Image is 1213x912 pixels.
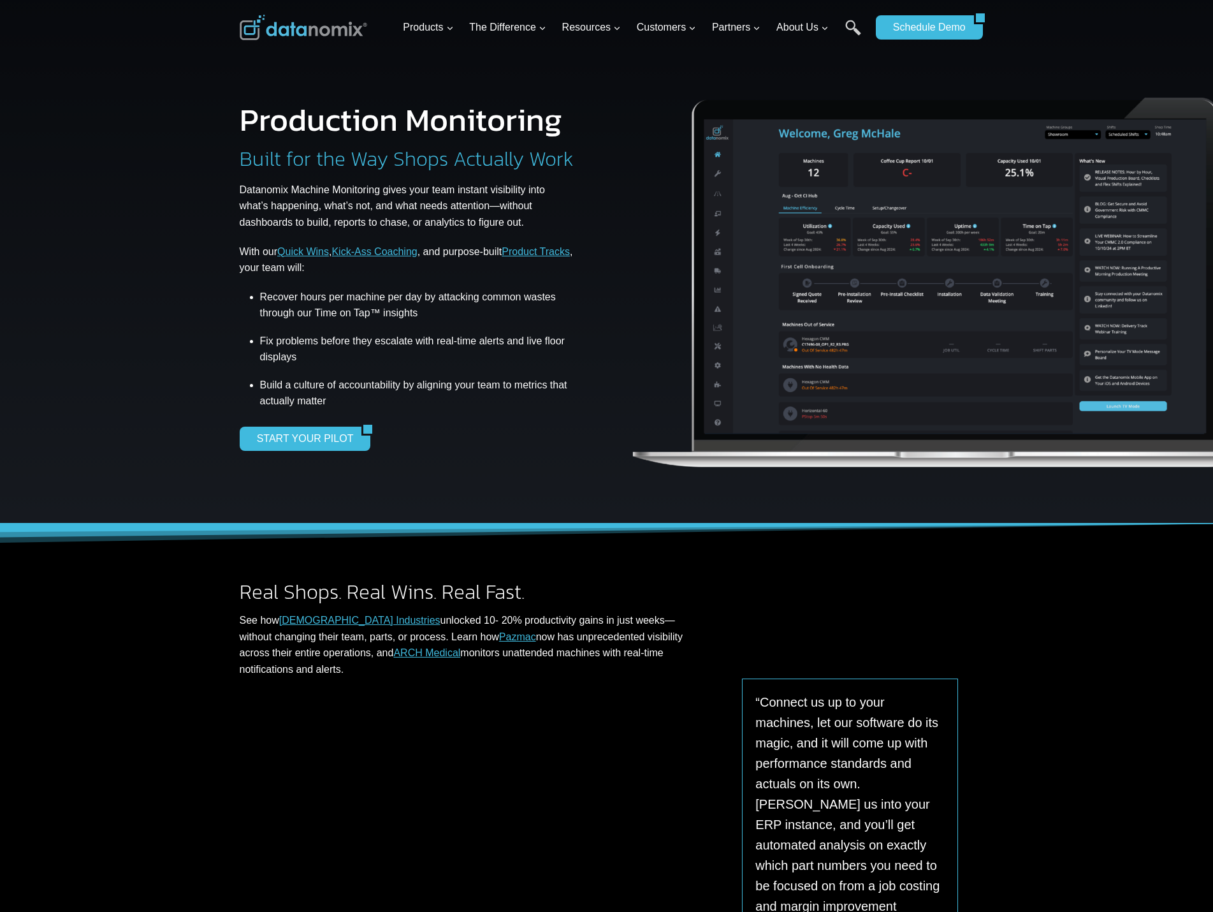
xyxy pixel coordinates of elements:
[876,15,974,40] a: Schedule Demo
[240,104,562,136] h1: Production Monitoring
[712,19,760,36] span: Partners
[240,244,576,276] p: With our , , and purpose-built , your team will:
[562,19,621,36] span: Resources
[776,19,829,36] span: About Us
[398,7,869,48] nav: Primary Navigation
[260,289,576,326] li: Recover hours per machine per day by attacking common wastes through our Time on Tap™ insights
[240,182,576,231] p: Datanomix Machine Monitoring gives your team instant visibility into what’s happening, what’s not...
[845,20,861,48] a: Search
[240,582,707,602] h2: Real Shops. Real Wins. Real Fast.
[240,612,707,677] p: See how unlocked 10- 20% productivity gains in just weeks—without changing their team, parts, or ...
[393,647,460,658] a: ARCH Medical
[279,615,440,626] a: [DEMOGRAPHIC_DATA] Industries
[502,246,570,257] a: Product Tracks
[331,246,417,257] a: Kick-Ass Coaching
[277,246,329,257] a: Quick Wins
[260,326,576,372] li: Fix problems before they escalate with real-time alerts and live floor displays
[403,19,453,36] span: Products
[240,15,367,40] img: Datanomix
[240,427,362,451] a: START YOUR PILOT
[469,19,546,36] span: The Difference
[499,631,536,642] a: Pazmac
[637,19,696,36] span: Customers
[260,372,576,414] li: Build a culture of accountability by aligning your team to metrics that actually matter
[240,149,574,169] h2: Built for the Way Shops Actually Work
